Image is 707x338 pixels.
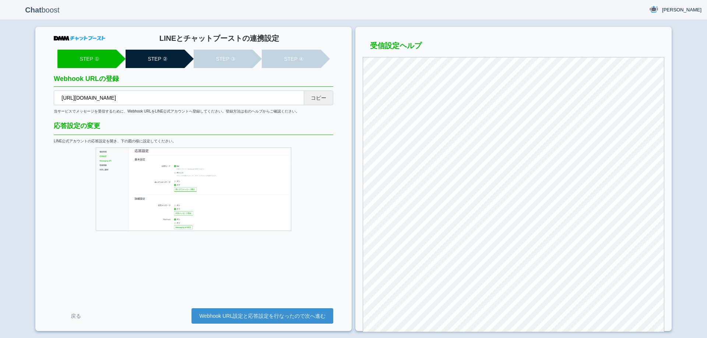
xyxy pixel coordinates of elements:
a: Webhook URL設定と応答設定を行なったので次へ進む [191,308,333,324]
div: 当サービスでメッセージを受信するために、Webhook URLをLINE公式アカウントへ登録してください。登録方法は右のヘルプからご確認ください。 [54,109,333,114]
h2: Webhook URLの登録 [54,75,333,87]
img: User Image [649,5,658,14]
img: LINE公式アカウント応答設定 [96,147,291,231]
li: STEP ③ [194,50,253,68]
a: 戻る [54,309,98,323]
span: [PERSON_NAME] [662,6,701,14]
img: DMMチャットブースト [54,36,105,40]
p: boost [6,1,79,19]
h1: LINEとチャットブーストの連携設定 [105,34,333,42]
li: STEP ④ [262,50,321,68]
li: STEP ② [126,50,184,68]
button: コピー [304,90,333,105]
b: Chat [25,6,41,14]
h3: 受信設定ヘルプ [363,42,664,53]
div: 応答設定の変更 [54,121,333,135]
div: LINE公式アカウントの応答設定を開き、下の図の様に設定してください。 [54,139,333,144]
li: STEP ① [57,50,116,68]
